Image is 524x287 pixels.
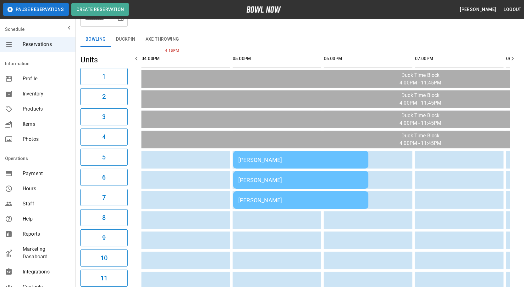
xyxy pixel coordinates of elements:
[80,250,128,267] button: 10
[141,32,184,47] button: Axe Throwing
[102,213,106,223] h6: 8
[80,68,128,85] button: 1
[501,4,524,15] button: Logout
[457,4,499,15] button: [PERSON_NAME]
[238,197,363,204] div: [PERSON_NAME]
[238,157,363,163] div: [PERSON_NAME]
[23,170,70,177] span: Payment
[80,32,111,47] button: Bowling
[102,92,106,102] h6: 2
[80,169,128,186] button: 6
[23,185,70,192] span: Hours
[233,50,321,68] th: 05:00PM
[101,253,108,263] h6: 10
[80,32,519,47] div: inventory tabs
[80,189,128,206] button: 7
[23,90,70,98] span: Inventory
[102,192,106,203] h6: 7
[415,50,504,68] th: 07:00PM
[23,215,70,223] span: Help
[324,50,412,68] th: 06:00PM
[23,268,70,276] span: Integrations
[23,200,70,208] span: Staff
[102,112,106,122] h6: 3
[141,50,230,68] th: 04:00PM
[80,88,128,105] button: 2
[101,273,108,283] h6: 11
[102,233,106,243] h6: 9
[23,135,70,143] span: Photos
[80,209,128,226] button: 8
[111,32,141,47] button: Duckpin
[80,108,128,125] button: 3
[80,129,128,146] button: 4
[3,3,69,16] button: Pause Reservations
[71,3,129,16] button: Create Reservation
[238,177,363,183] div: [PERSON_NAME]
[80,270,128,287] button: 11
[102,72,106,82] h6: 1
[80,149,128,166] button: 5
[23,230,70,238] span: Reports
[102,152,106,162] h6: 5
[80,55,128,65] h5: Units
[23,75,70,83] span: Profile
[23,41,70,48] span: Reservations
[23,120,70,128] span: Items
[23,245,70,261] span: Marketing Dashboard
[246,6,281,13] img: logo
[102,172,106,182] h6: 6
[80,229,128,246] button: 9
[23,105,70,113] span: Products
[164,48,165,54] span: 4:15PM
[102,132,106,142] h6: 4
